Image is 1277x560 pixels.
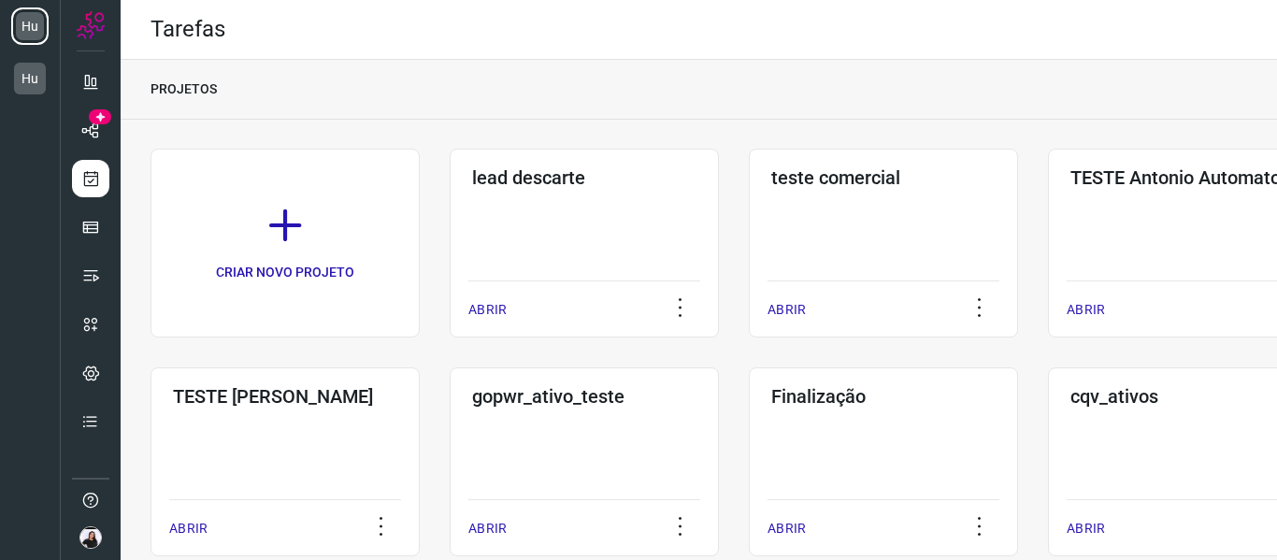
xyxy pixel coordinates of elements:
[79,526,102,549] img: 662d8b14c1de322ee1c7fc7bf9a9ccae.jpeg
[216,263,354,282] p: CRIAR NOVO PROJETO
[468,300,507,320] p: ABRIR
[768,300,806,320] p: ABRIR
[1067,300,1105,320] p: ABRIR
[472,166,696,189] h3: lead descarte
[771,385,996,408] h3: Finalização
[173,385,397,408] h3: TESTE [PERSON_NAME]
[771,166,996,189] h3: teste comercial
[468,519,507,538] p: ABRIR
[151,79,217,99] p: PROJETOS
[11,7,49,45] li: Hu
[169,519,208,538] p: ABRIR
[472,385,696,408] h3: gopwr_ativo_teste
[11,60,49,97] li: Hu
[768,519,806,538] p: ABRIR
[1067,519,1105,538] p: ABRIR
[151,16,225,43] h2: Tarefas
[77,11,105,39] img: Logo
